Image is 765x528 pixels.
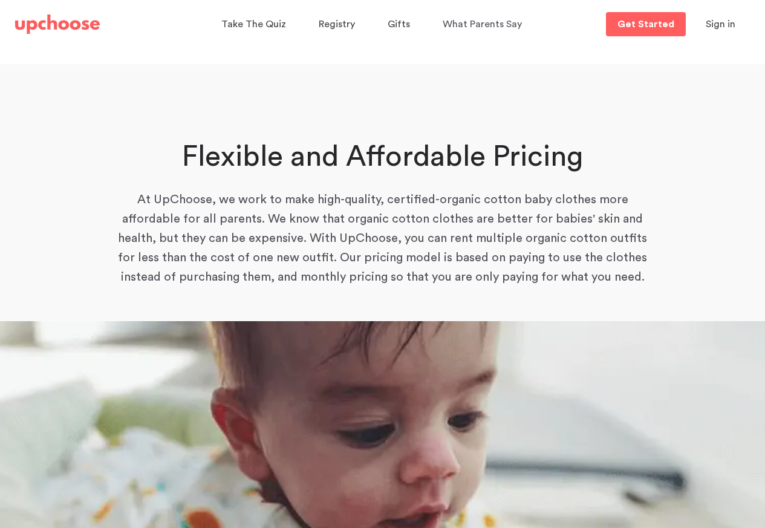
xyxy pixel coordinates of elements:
a: Take The Quiz [221,13,290,36]
a: UpChoose [15,12,100,37]
h1: Flexible and Affordable Pricing [114,138,651,177]
span: What Parents Say [443,19,522,29]
span: Sign in [706,19,735,29]
button: Sign in [691,12,750,36]
span: Registry [319,19,355,29]
span: Take The Quiz [221,19,286,29]
p: At UpChoose, we work to make high-quality, certified-organic cotton baby clothes more affordable ... [114,190,651,287]
a: Get Started [606,12,686,36]
span: Gifts [388,19,410,29]
a: What Parents Say [443,13,526,36]
a: Registry [319,13,359,36]
a: Gifts [388,13,414,36]
img: UpChoose [15,15,100,34]
p: Get Started [617,19,674,29]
